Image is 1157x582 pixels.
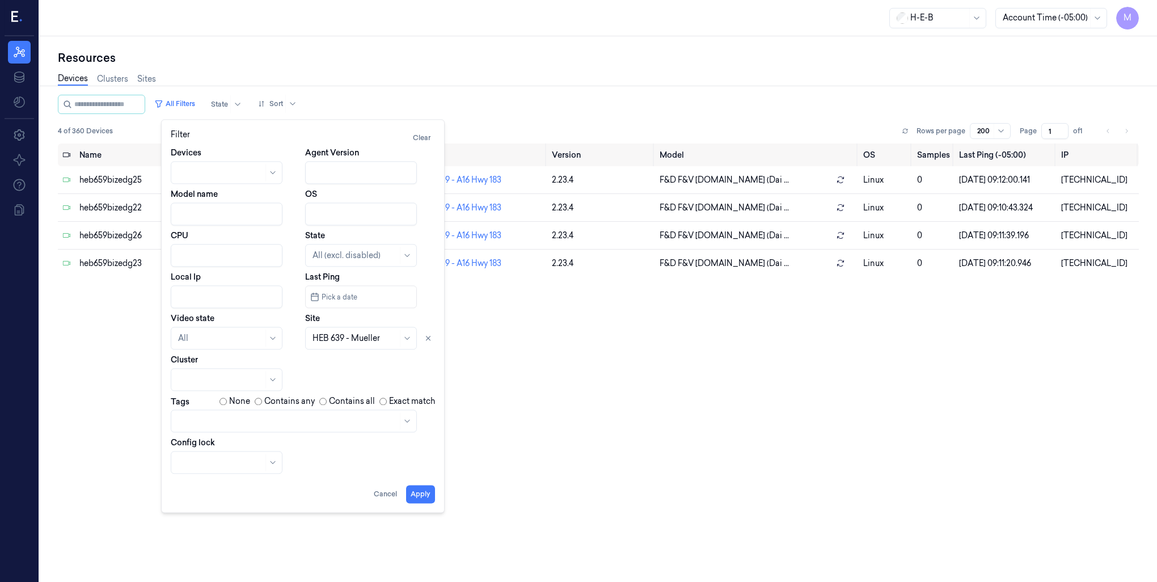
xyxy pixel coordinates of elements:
[97,73,128,85] a: Clusters
[1061,258,1134,269] div: [TECHNICAL_ID]
[660,202,789,214] span: F&D F&V [DOMAIN_NAME] (Dai ...
[369,485,402,503] button: Cancel
[171,188,218,200] label: Model name
[1116,7,1139,29] button: M
[305,313,320,324] label: Site
[959,258,1052,269] div: [DATE] 09:11:20.946
[171,437,215,448] label: Config lock
[660,174,789,186] span: F&D F&V [DOMAIN_NAME] (Dai ...
[655,144,858,166] th: Model
[1073,126,1091,136] span: of 1
[305,188,317,200] label: OS
[137,73,156,85] a: Sites
[79,174,206,186] div: heb659bizedg25
[917,126,965,136] p: Rows per page
[917,202,950,214] div: 0
[171,271,201,282] label: Local Ip
[1061,230,1134,242] div: [TECHNICAL_ID]
[955,144,1056,166] th: Last Ping (-05:00)
[547,144,655,166] th: Version
[913,144,955,166] th: Samples
[171,129,435,147] div: Filter
[319,292,357,302] span: Pick a date
[1061,174,1134,186] div: [TECHNICAL_ID]
[58,126,113,136] span: 4 of 360 Devices
[552,258,651,269] div: 2.23.4
[305,147,359,158] label: Agent Version
[959,174,1052,186] div: [DATE] 09:12:00.141
[171,147,201,158] label: Devices
[75,144,210,166] th: Name
[863,258,909,269] p: linux
[171,398,189,406] label: Tags
[917,174,950,186] div: 0
[660,258,789,269] span: F&D F&V [DOMAIN_NAME] (Dai ...
[171,313,214,324] label: Video state
[1061,202,1134,214] div: [TECHNICAL_ID]
[229,395,250,407] label: None
[305,230,325,241] label: State
[389,395,435,407] label: Exact match
[1100,123,1134,139] nav: pagination
[917,230,950,242] div: 0
[305,271,340,282] label: Last Ping
[418,175,501,185] a: HEB 659 - A16 Hwy 183
[418,230,501,241] a: HEB 659 - A16 Hwy 183
[79,258,206,269] div: heb659bizedg23
[418,203,501,213] a: HEB 659 - A16 Hwy 183
[552,174,651,186] div: 2.23.4
[959,202,1052,214] div: [DATE] 09:10:43.324
[917,258,950,269] div: 0
[171,354,198,365] label: Cluster
[552,202,651,214] div: 2.23.4
[859,144,913,166] th: OS
[863,230,909,242] p: linux
[1057,144,1139,166] th: IP
[863,174,909,186] p: linux
[1020,126,1037,136] span: Page
[150,95,200,113] button: All Filters
[552,230,651,242] div: 2.23.4
[305,285,417,308] button: Pick a date
[863,202,909,214] p: linux
[418,258,501,268] a: HEB 659 - A16 Hwy 183
[79,230,206,242] div: heb659bizedg26
[408,129,435,147] button: Clear
[264,395,315,407] label: Contains any
[171,230,188,241] label: CPU
[58,50,1139,66] div: Resources
[329,395,375,407] label: Contains all
[413,144,548,166] th: Site
[406,485,435,503] button: Apply
[660,230,789,242] span: F&D F&V [DOMAIN_NAME] (Dai ...
[79,202,206,214] div: heb659bizedg22
[959,230,1052,242] div: [DATE] 09:11:39.196
[58,73,88,86] a: Devices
